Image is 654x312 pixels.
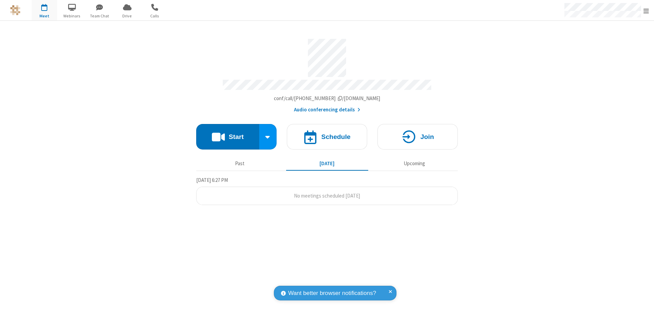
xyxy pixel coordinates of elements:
[274,95,380,102] span: Copy my meeting room link
[274,95,380,103] button: Copy my meeting room linkCopy my meeting room link
[59,13,85,19] span: Webinars
[288,289,376,298] span: Want better browser notifications?
[420,134,434,140] h4: Join
[196,34,458,114] section: Account details
[196,124,259,150] button: Start
[87,13,112,19] span: Team Chat
[229,134,244,140] h4: Start
[373,157,455,170] button: Upcoming
[199,157,281,170] button: Past
[287,124,367,150] button: Schedule
[377,124,458,150] button: Join
[32,13,57,19] span: Meet
[10,5,20,15] img: QA Selenium DO NOT DELETE OR CHANGE
[321,134,351,140] h4: Schedule
[294,192,360,199] span: No meetings scheduled [DATE]
[286,157,368,170] button: [DATE]
[294,106,360,114] button: Audio conferencing details
[196,177,228,183] span: [DATE] 6:27 PM
[114,13,140,19] span: Drive
[142,13,168,19] span: Calls
[259,124,277,150] div: Start conference options
[196,176,458,205] section: Today's Meetings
